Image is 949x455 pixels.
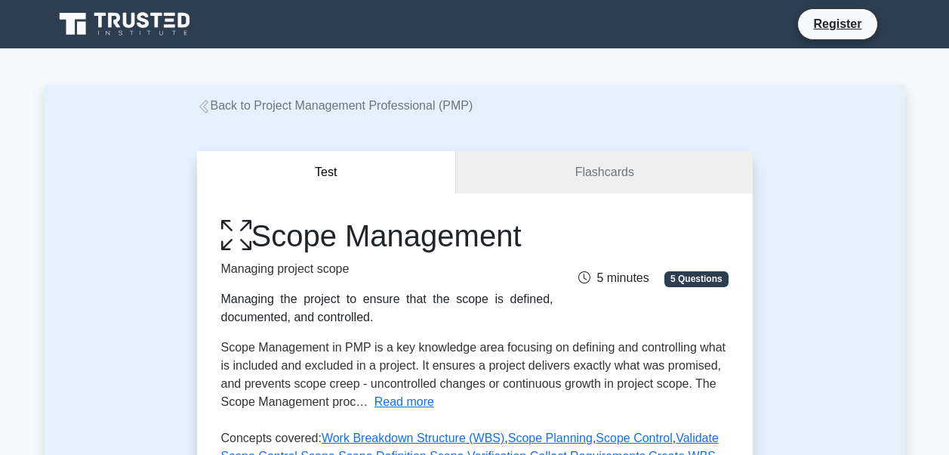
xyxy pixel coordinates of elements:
[197,151,457,194] button: Test
[221,290,553,327] div: Managing the project to ensure that the scope is defined, documented, and controlled.
[197,99,473,112] a: Back to Project Management Professional (PMP)
[596,432,672,444] a: Scope Control
[804,14,870,33] a: Register
[456,151,752,194] a: Flashcards
[508,432,593,444] a: Scope Planning
[221,341,726,408] span: Scope Management in PMP is a key knowledge area focusing on defining and controlling what is incl...
[374,393,434,411] button: Read more
[664,271,728,286] span: 5 Questions
[322,432,504,444] a: Work Breakdown Structure (WBS)
[578,271,649,284] span: 5 minutes
[221,260,553,278] p: Managing project scope
[221,218,553,254] h1: Scope Management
